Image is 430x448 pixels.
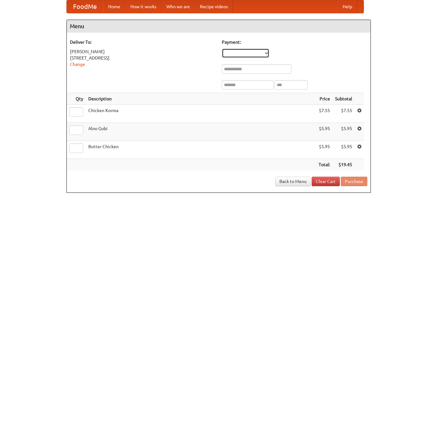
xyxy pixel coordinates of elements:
td: Butter Chicken [86,141,316,159]
a: Change [70,62,85,67]
a: How it works [125,0,161,13]
a: Back to Menu [275,177,311,186]
td: Aloo Gobi [86,123,316,141]
div: [STREET_ADDRESS] [70,55,215,61]
td: $5.95 [333,123,355,141]
td: $7.55 [316,105,333,123]
th: $19.45 [333,159,355,171]
a: FoodMe [67,0,103,13]
a: Recipe videos [195,0,233,13]
a: Home [103,0,125,13]
h4: Menu [67,20,371,33]
th: Qty [67,93,86,105]
th: Total: [316,159,333,171]
td: $5.95 [316,123,333,141]
h5: Deliver To: [70,39,215,45]
td: $7.55 [333,105,355,123]
td: $5.95 [333,141,355,159]
td: Chicken Korma [86,105,316,123]
a: Who we are [161,0,195,13]
a: Help [338,0,357,13]
div: [PERSON_NAME] [70,48,215,55]
td: $5.95 [316,141,333,159]
a: Clear Cart [312,177,340,186]
h5: Payment: [222,39,367,45]
th: Subtotal [333,93,355,105]
button: Purchase [341,177,367,186]
th: Description [86,93,316,105]
th: Price [316,93,333,105]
